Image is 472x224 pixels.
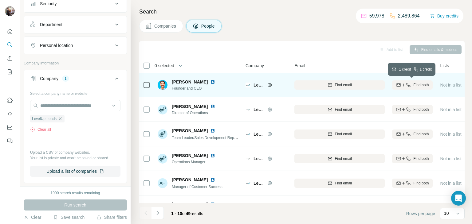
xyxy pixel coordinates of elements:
[413,107,429,112] span: Find both
[369,12,384,20] p: 59,978
[158,154,167,164] img: Avatar
[53,214,85,220] button: Save search
[24,71,127,88] button: Company1
[294,203,385,212] button: Find email
[392,179,433,188] button: Find both
[30,150,120,155] p: Upload a CSV of company websites.
[5,122,15,133] button: Dashboard
[182,211,186,216] span: of
[172,128,208,134] span: [PERSON_NAME]
[5,66,15,77] button: My lists
[158,203,167,213] img: Avatar
[392,63,405,69] span: Mobile
[294,179,385,188] button: Find email
[172,135,252,140] span: Team Leader/Sales Development Representative
[440,181,461,186] span: Not in a list
[172,86,222,91] span: Founder and CEO
[254,106,264,113] span: LevelUp Leads
[294,129,385,139] button: Find email
[392,203,433,212] button: Find both
[440,132,461,137] span: Not in a list
[30,155,120,161] p: Your list is private and won't be saved or shared.
[294,63,305,69] span: Email
[5,6,15,16] img: Avatar
[40,1,57,7] div: Seniority
[440,107,461,112] span: Not in a list
[172,103,208,110] span: [PERSON_NAME]
[294,80,385,90] button: Find email
[158,178,167,188] div: AH
[294,154,385,163] button: Find email
[294,105,385,114] button: Find email
[30,166,120,177] button: Upload a list of companies
[451,191,466,206] div: Open Intercom Messenger
[413,131,429,137] span: Find both
[5,26,15,37] button: Quick start
[171,211,203,216] span: results
[40,21,62,28] div: Department
[335,156,352,161] span: Find email
[210,104,215,109] img: LinkedIn logo
[254,180,264,186] span: LevelUp Leads
[139,7,465,16] h4: Search
[430,12,458,20] button: Buy credits
[5,108,15,119] button: Use Surfe API
[171,211,182,216] span: 1 - 10
[158,129,167,139] img: Avatar
[246,83,250,87] img: Logo of LevelUp Leads
[5,53,15,64] button: Enrich CSV
[398,12,420,20] p: 2,489,864
[201,23,215,29] span: People
[151,207,164,219] button: Navigate to next page
[24,60,127,66] p: Company information
[210,153,215,158] img: LinkedIn logo
[96,214,127,220] button: Share filters
[413,82,429,88] span: Find both
[172,201,208,207] span: [PERSON_NAME]
[254,131,264,137] span: LevelUp Leads
[246,181,250,186] img: Logo of LevelUp Leads
[335,82,352,88] span: Find email
[254,82,264,88] span: LevelUp Leads
[335,131,352,137] span: Find email
[24,17,127,32] button: Department
[210,177,215,182] img: LinkedIn logo
[24,214,41,220] button: Clear
[186,211,191,216] span: 49
[158,80,167,90] img: Avatar
[335,107,352,112] span: Find email
[246,107,250,112] img: Logo of LevelUp Leads
[246,132,250,137] img: Logo of LevelUp Leads
[210,128,215,133] img: LinkedIn logo
[172,177,208,183] span: [PERSON_NAME]
[392,129,433,139] button: Find both
[246,63,264,69] span: Company
[444,210,449,216] p: 10
[30,88,120,96] div: Select a company name or website
[5,39,15,50] button: Search
[413,156,429,161] span: Find both
[172,110,222,116] span: Director of Operations
[24,38,127,53] button: Personal location
[5,135,15,146] button: Feedback
[172,159,222,165] span: Operations Manager
[246,156,250,161] img: Logo of LevelUp Leads
[440,83,461,87] span: Not in a list
[440,63,449,69] span: Lists
[172,153,208,159] span: [PERSON_NAME]
[254,156,264,162] span: LevelUp Leads
[62,76,69,81] div: 1
[154,23,177,29] span: Companies
[392,154,433,163] button: Find both
[172,185,222,189] span: Manager of Customer Success
[413,180,429,186] span: Find both
[335,180,352,186] span: Find email
[158,105,167,114] img: Avatar
[155,63,174,69] span: 0 selected
[40,42,73,48] div: Personal location
[32,116,57,122] span: LevelUp Leads
[392,105,433,114] button: Find both
[30,127,51,132] button: Clear all
[172,79,208,85] span: [PERSON_NAME]
[392,80,433,90] button: Find both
